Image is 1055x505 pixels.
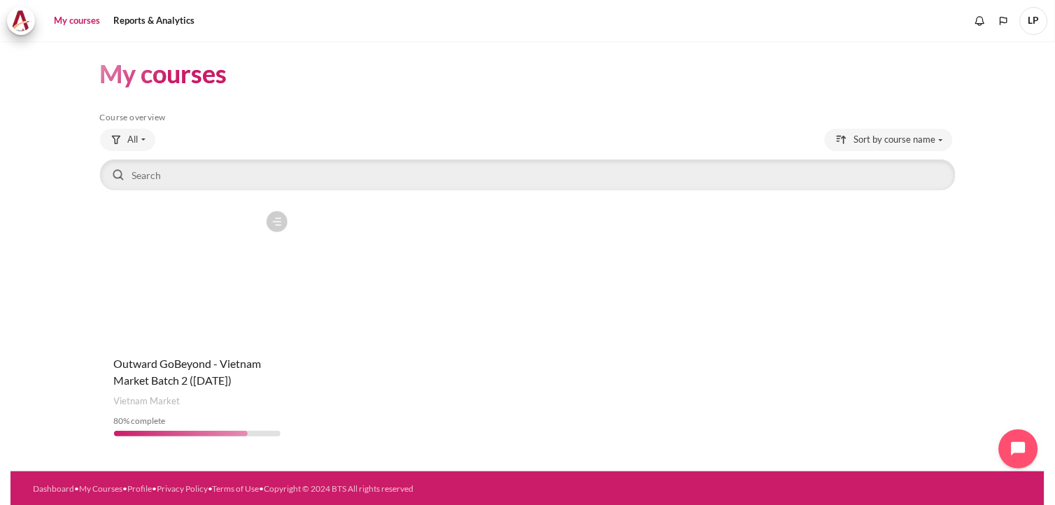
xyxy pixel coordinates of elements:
a: Terms of Use [212,483,259,494]
div: Show notification window with no new notifications [970,10,991,31]
button: Sorting drop-down menu [825,129,953,151]
a: My courses [49,7,105,35]
button: Languages [993,10,1014,31]
h5: Course overview [100,112,956,123]
a: Outward GoBeyond - Vietnam Market Batch 2 ([DATE]) [114,357,262,387]
span: 80 [114,415,124,426]
h1: My courses [100,57,227,90]
div: Course overview controls [100,129,956,193]
a: Copyright © 2024 BTS All rights reserved [264,483,413,494]
span: Vietnam Market [114,394,180,408]
span: Sort by course name [854,133,936,147]
a: User menu [1020,7,1048,35]
a: Profile [127,483,152,494]
section: Content [10,36,1045,471]
input: Search [100,159,956,190]
span: All [128,133,139,147]
div: % complete [114,415,281,427]
a: My Courses [79,483,122,494]
a: Dashboard [33,483,74,494]
button: Grouping drop-down menu [100,129,155,151]
a: Reports & Analytics [108,7,199,35]
img: Architeck [11,10,31,31]
span: LP [1020,7,1048,35]
a: Privacy Policy [157,483,208,494]
a: Architeck Architeck [7,7,42,35]
div: • • • • • [33,483,582,495]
